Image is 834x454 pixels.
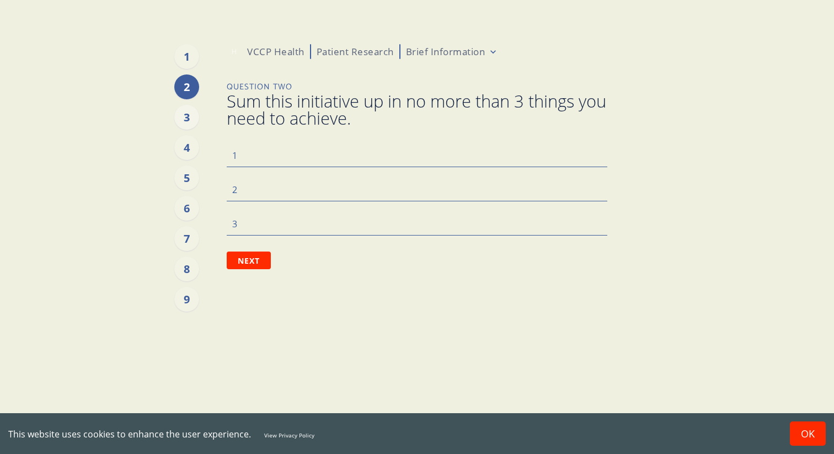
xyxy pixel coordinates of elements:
[406,45,499,58] button: Brief Information
[174,44,199,69] div: 1
[227,93,607,127] span: Sum this initiative up in no more than 3 things you need to achieve.
[317,45,394,58] p: Patient Research
[232,184,237,196] span: 2
[406,45,485,58] p: Brief Information
[227,81,607,93] p: Question Two
[227,44,242,59] svg: Hugh Davidson
[8,428,773,440] div: This website uses cookies to enhance the user experience.
[264,431,314,439] a: View Privacy Policy
[232,149,237,162] span: 1
[174,74,199,99] div: 2
[174,165,199,190] div: 5
[174,257,199,281] div: 8
[227,44,242,59] div: H
[227,252,271,269] button: Next
[232,218,237,230] span: 3
[174,135,199,160] div: 4
[174,226,199,251] div: 7
[174,196,199,221] div: 6
[247,45,304,58] p: VCCP Health
[174,287,199,312] div: 9
[790,421,826,446] button: Accept cookies
[174,105,199,130] div: 3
